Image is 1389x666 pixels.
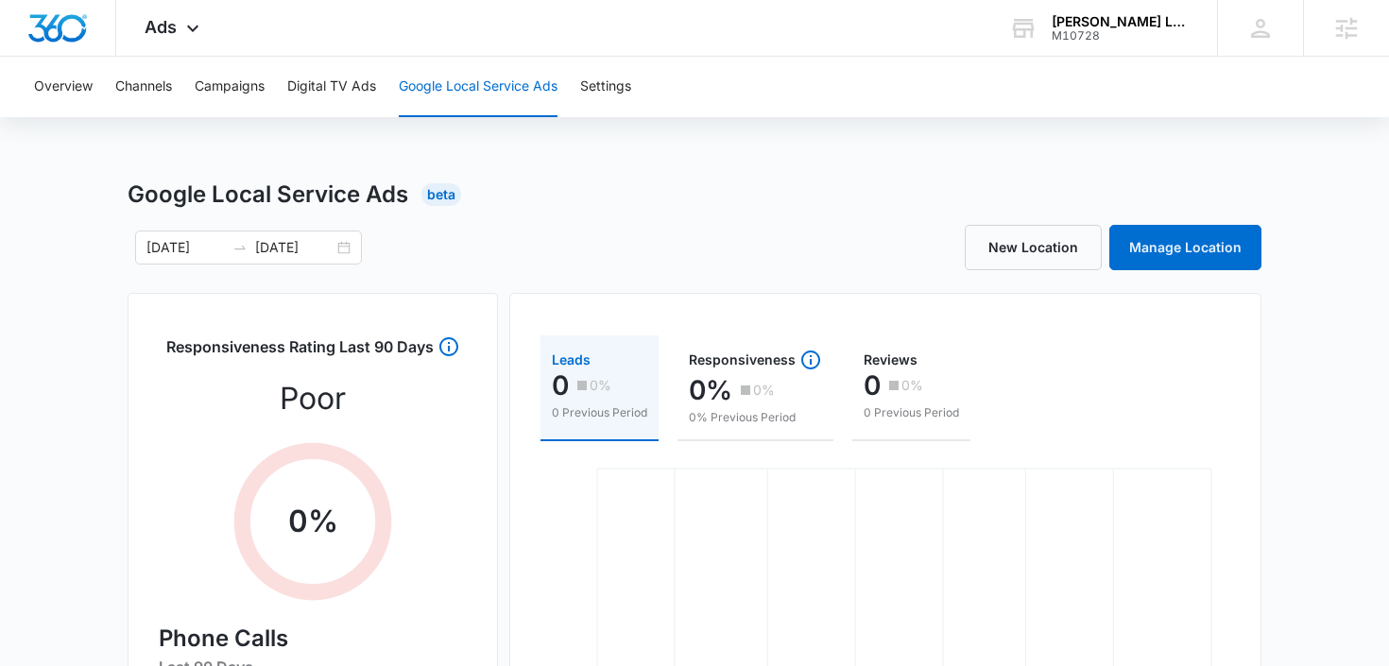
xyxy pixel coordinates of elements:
div: Responsiveness [689,349,822,371]
button: Digital TV Ads [287,57,376,117]
button: Settings [580,57,631,117]
span: to [232,240,248,255]
p: 0% [590,379,611,392]
div: account id [1052,29,1190,43]
p: 0 % [288,499,338,544]
h3: Responsiveness Rating Last 90 Days [166,335,434,368]
p: 0 [864,370,881,401]
button: Channels [115,57,172,117]
span: Ads [145,17,177,37]
input: End date [255,237,334,258]
a: Manage Location [1109,225,1261,270]
button: Google Local Service Ads [399,57,557,117]
p: 0% [689,375,732,405]
div: Beta [421,183,461,206]
h4: Phone Calls [159,622,467,656]
input: Start date [146,237,225,258]
button: Overview [34,57,93,117]
div: account name [1052,14,1190,29]
p: 0% [753,384,775,397]
p: 0 [552,370,569,401]
p: 0% Previous Period [689,409,822,426]
span: swap-right [232,240,248,255]
a: New Location [965,225,1102,270]
button: Campaigns [195,57,265,117]
p: 0 Previous Period [552,404,647,421]
h1: Google Local Service Ads [128,178,408,212]
p: 0% [901,379,923,392]
p: Poor [280,376,346,421]
div: Reviews [864,353,959,367]
p: 0 Previous Period [864,404,959,421]
div: Leads [552,353,647,367]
